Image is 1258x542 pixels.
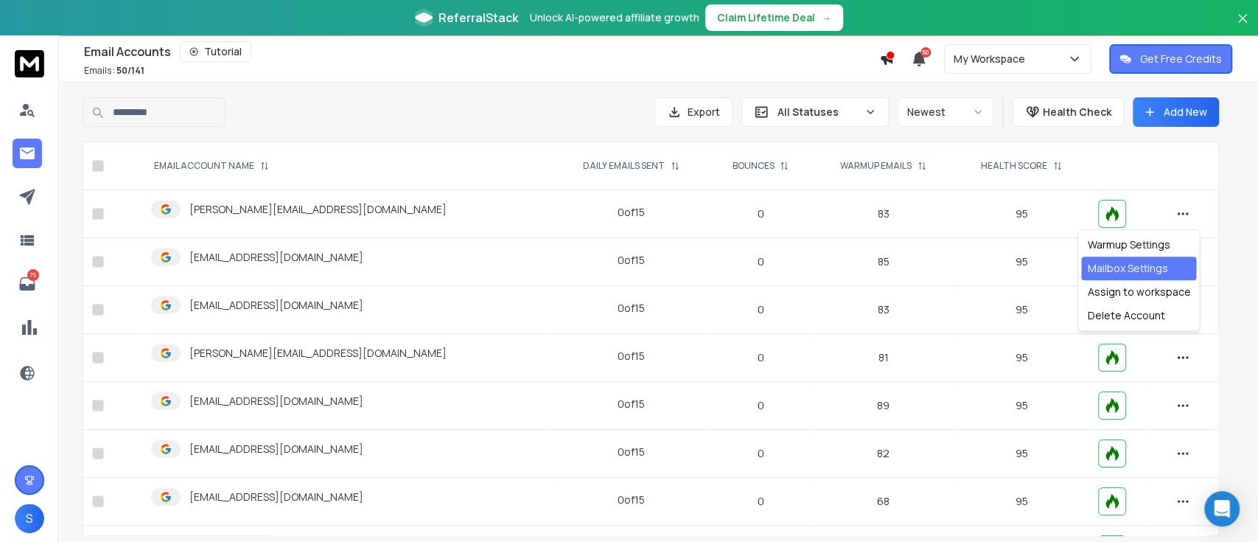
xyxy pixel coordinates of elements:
p: My Workspace [954,52,1031,66]
p: 0 [718,254,804,269]
p: 75 [27,269,39,281]
div: 0 of 15 [618,493,645,507]
div: Open Intercom Messenger [1204,491,1240,527]
span: ReferralStack [438,9,518,27]
button: Newest [898,97,993,127]
div: 0 of 15 [618,205,645,220]
td: 95 [954,286,1088,334]
p: Health Check [1043,105,1111,119]
div: EMAIL ACCOUNT NAME [154,160,269,172]
p: 0 [718,446,804,461]
p: All Statuses [777,105,859,119]
div: Assign to workspace [1081,280,1196,304]
p: 0 [718,302,804,317]
p: Get Free Credits [1140,52,1222,66]
p: DAILY EMAILS SENT [583,160,665,172]
p: 0 [718,398,804,413]
button: Export [654,97,733,127]
td: 95 [954,238,1088,286]
td: 68 [812,478,954,526]
p: HEALTH SCORE [981,160,1047,172]
td: 89 [812,382,954,430]
div: Mailbox Settings [1081,257,1196,280]
span: 50 [920,47,931,58]
p: [PERSON_NAME][EMAIL_ADDRESS][DOMAIN_NAME] [189,346,447,361]
td: 95 [954,430,1088,478]
span: 50 / 141 [116,64,144,77]
p: [EMAIL_ADDRESS][DOMAIN_NAME] [189,490,363,504]
p: Unlock AI-powered affiliate growth [530,10,699,25]
p: [EMAIL_ADDRESS][DOMAIN_NAME] [189,298,363,313]
p: WARMUP EMAILS [840,160,912,172]
p: 0 [718,494,804,509]
p: 0 [718,350,804,365]
button: Claim Lifetime Deal [705,4,843,31]
div: 0 of 15 [618,445,645,459]
td: 83 [812,190,954,238]
p: [PERSON_NAME][EMAIL_ADDRESS][DOMAIN_NAME] [189,202,447,217]
button: Tutorial [180,41,251,62]
p: [EMAIL_ADDRESS][DOMAIN_NAME] [189,394,363,409]
button: Close banner [1233,9,1252,44]
span: S [15,504,44,533]
p: BOUNCES [732,160,774,172]
p: 0 [718,206,804,221]
button: Add New [1133,97,1219,127]
td: 81 [812,334,954,382]
div: Warmup Settings [1081,233,1196,257]
td: 95 [954,334,1088,382]
div: Email Accounts [84,41,879,62]
div: Delete Account [1081,304,1196,327]
td: 83 [812,286,954,334]
td: 95 [954,382,1088,430]
div: 0 of 15 [618,349,645,364]
span: → [821,10,831,25]
td: 95 [954,478,1088,526]
div: 0 of 15 [618,397,645,411]
p: [EMAIL_ADDRESS][DOMAIN_NAME] [189,250,363,265]
div: 0 of 15 [618,253,645,268]
td: 85 [812,238,954,286]
td: 82 [812,430,954,478]
p: Emails : [84,65,144,77]
td: 95 [954,190,1088,238]
div: 0 of 15 [618,301,645,316]
p: [EMAIL_ADDRESS][DOMAIN_NAME] [189,442,363,456]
